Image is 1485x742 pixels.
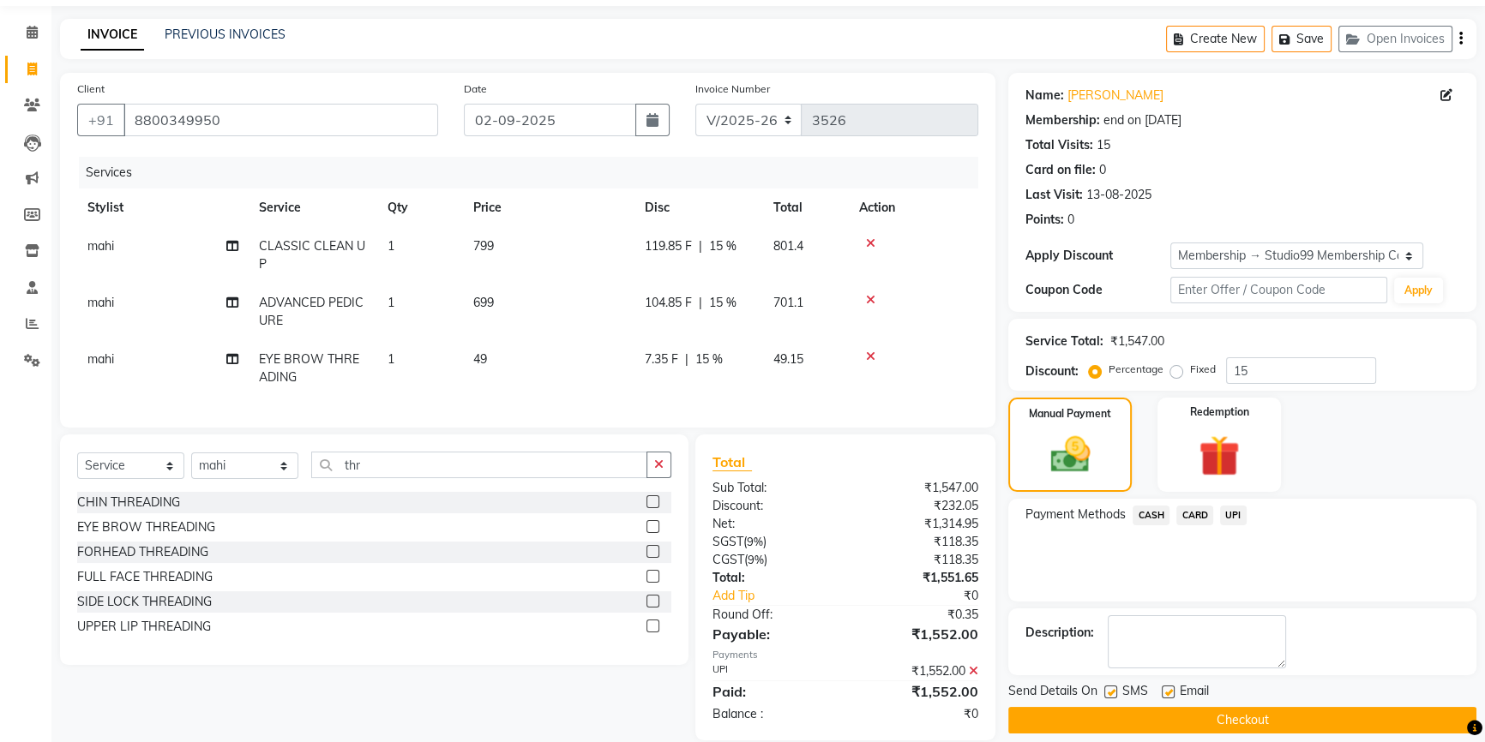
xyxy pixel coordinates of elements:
[773,295,803,310] span: 701.1
[845,533,991,551] div: ₹118.35
[700,515,845,533] div: Net:
[1067,87,1163,105] a: [PERSON_NAME]
[1186,430,1253,482] img: _gift.svg
[77,518,215,536] div: EYE BROW THREADING
[77,494,180,512] div: CHIN THREADING
[1122,682,1148,703] span: SMS
[845,569,991,587] div: ₹1,551.65
[869,587,991,605] div: ₹0
[1025,247,1170,265] div: Apply Discount
[123,104,438,136] input: Search by Name/Mobile/Email/Code
[700,479,845,497] div: Sub Total:
[700,497,845,515] div: Discount:
[845,497,991,515] div: ₹232.05
[1025,281,1170,299] div: Coupon Code
[845,705,991,723] div: ₹0
[1086,186,1151,204] div: 13-08-2025
[1025,111,1100,129] div: Membership:
[699,237,702,255] span: |
[87,295,114,310] span: mahi
[259,238,365,272] span: CLASSIC CLEAN UP
[1025,186,1083,204] div: Last Visit:
[712,453,752,471] span: Total
[1025,161,1096,179] div: Card on file:
[77,593,212,611] div: SIDE LOCK THREADING
[845,515,991,533] div: ₹1,314.95
[700,681,845,702] div: Paid:
[81,20,144,51] a: INVOICE
[311,452,647,478] input: Search or Scan
[712,534,743,549] span: SGST
[763,188,849,227] th: Total
[388,351,394,367] span: 1
[1166,26,1265,52] button: Create New
[473,295,494,310] span: 699
[709,237,736,255] span: 15 %
[700,551,845,569] div: ( )
[1008,682,1097,703] span: Send Details On
[845,606,991,624] div: ₹0.35
[695,81,770,97] label: Invoice Number
[1029,406,1111,422] label: Manual Payment
[377,188,463,227] th: Qty
[1394,278,1443,303] button: Apply
[259,295,364,328] span: ADVANCED PEDICURE
[388,238,394,254] span: 1
[1190,362,1216,377] label: Fixed
[695,350,723,368] span: 15 %
[1025,332,1103,350] div: Service Total:
[634,188,763,227] th: Disc
[747,535,763,548] span: 9%
[1338,26,1452,52] button: Open Invoices
[1220,506,1247,525] span: UPI
[712,552,744,567] span: CGST
[700,624,845,644] div: Payable:
[1025,87,1064,105] div: Name:
[77,618,211,636] div: UPPER LIP THREADING
[699,294,702,312] span: |
[845,479,991,497] div: ₹1,547.00
[1025,624,1094,642] div: Description:
[700,606,845,624] div: Round Off:
[1038,432,1103,477] img: _cash.svg
[1176,506,1213,525] span: CARD
[700,533,845,551] div: ( )
[685,350,688,368] span: |
[1272,26,1332,52] button: Save
[79,157,991,188] div: Services
[845,662,991,680] div: ₹1,552.00
[645,237,692,255] span: 119.85 F
[388,295,394,310] span: 1
[463,188,634,227] th: Price
[700,587,870,605] a: Add Tip
[87,351,114,367] span: mahi
[77,568,213,586] div: FULL FACE THREADING
[1025,211,1064,229] div: Points:
[700,569,845,587] div: Total:
[1103,111,1181,129] div: end on [DATE]
[1099,161,1106,179] div: 0
[1008,707,1476,733] button: Checkout
[845,624,991,644] div: ₹1,552.00
[849,188,978,227] th: Action
[77,188,249,227] th: Stylist
[77,104,125,136] button: +91
[1110,332,1164,350] div: ₹1,547.00
[709,294,736,312] span: 15 %
[700,705,845,723] div: Balance :
[773,351,803,367] span: 49.15
[748,553,764,566] span: 9%
[712,648,979,662] div: Payments
[773,238,803,254] span: 801.4
[1025,136,1093,154] div: Total Visits:
[700,662,845,680] div: UPI
[1133,506,1169,525] span: CASH
[1190,404,1249,420] label: Redemption
[1097,136,1110,154] div: 15
[1025,362,1079,380] div: Discount:
[77,81,105,97] label: Client
[77,543,208,561] div: FORHEAD THREADING
[845,551,991,569] div: ₹118.35
[473,238,494,254] span: 799
[645,294,692,312] span: 104.85 F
